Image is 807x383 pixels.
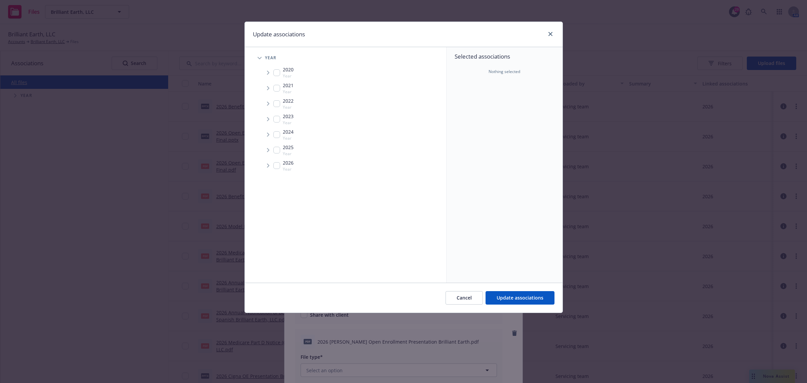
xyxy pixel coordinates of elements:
span: Year [283,135,294,141]
span: Year [283,120,294,126]
div: Tree Example [245,51,446,173]
span: 2023 [283,113,294,120]
span: Selected associations [455,53,554,61]
span: Cancel [457,294,472,301]
a: close [546,30,554,38]
span: 2020 [283,66,294,73]
span: 2021 [283,82,294,89]
span: 2026 [283,159,294,166]
span: Year [283,73,294,79]
button: Update associations [486,291,554,305]
span: Year [283,89,294,95]
span: Year [283,104,294,110]
span: Year [283,166,294,172]
span: Year [283,151,294,156]
button: Cancel [446,291,483,305]
span: Year [265,56,277,60]
h1: Update associations [253,30,305,39]
span: 2024 [283,128,294,135]
span: Nothing selected [489,69,520,75]
span: 2022 [283,97,294,104]
span: Update associations [497,294,543,301]
span: 2025 [283,144,294,151]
